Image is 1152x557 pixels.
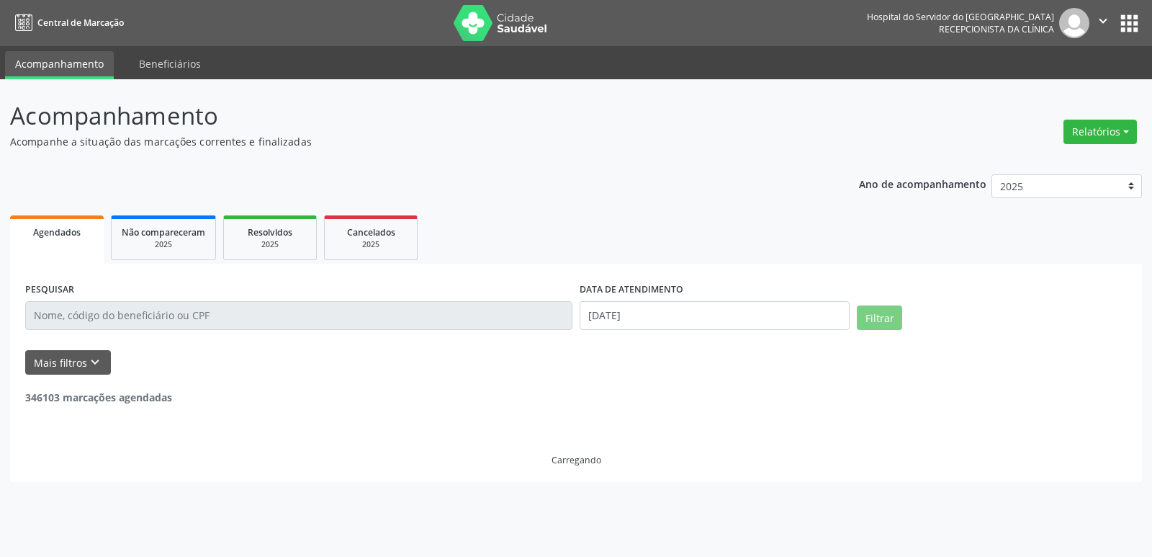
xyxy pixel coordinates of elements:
[1059,8,1089,38] img: img
[10,11,124,35] a: Central de Marcação
[1063,120,1137,144] button: Relatórios
[1117,11,1142,36] button: apps
[10,134,802,149] p: Acompanhe a situação das marcações correntes e finalizadas
[25,350,111,375] button: Mais filtroskeyboard_arrow_down
[33,226,81,239] span: Agendados
[25,301,572,330] input: Nome, código do beneficiário ou CPF
[87,355,103,370] i: keyboard_arrow_down
[122,226,205,239] span: Não compareceram
[857,306,902,330] button: Filtrar
[25,279,74,301] label: PESQUISAR
[580,301,850,330] input: Selecione um intervalo
[859,174,986,192] p: Ano de acompanhamento
[1095,13,1111,29] i: 
[5,51,114,79] a: Acompanhamento
[552,454,601,466] div: Carregando
[129,51,211,76] a: Beneficiários
[37,17,124,29] span: Central de Marcação
[25,391,172,404] strong: 346103 marcações agendadas
[867,11,1054,23] div: Hospital do Servidor do [GEOGRAPHIC_DATA]
[1089,8,1117,38] button: 
[939,23,1054,35] span: Recepcionista da clínica
[347,226,395,239] span: Cancelados
[248,226,292,239] span: Resolvidos
[10,98,802,134] p: Acompanhamento
[234,239,306,250] div: 2025
[580,279,683,301] label: DATA DE ATENDIMENTO
[122,239,205,250] div: 2025
[335,239,407,250] div: 2025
